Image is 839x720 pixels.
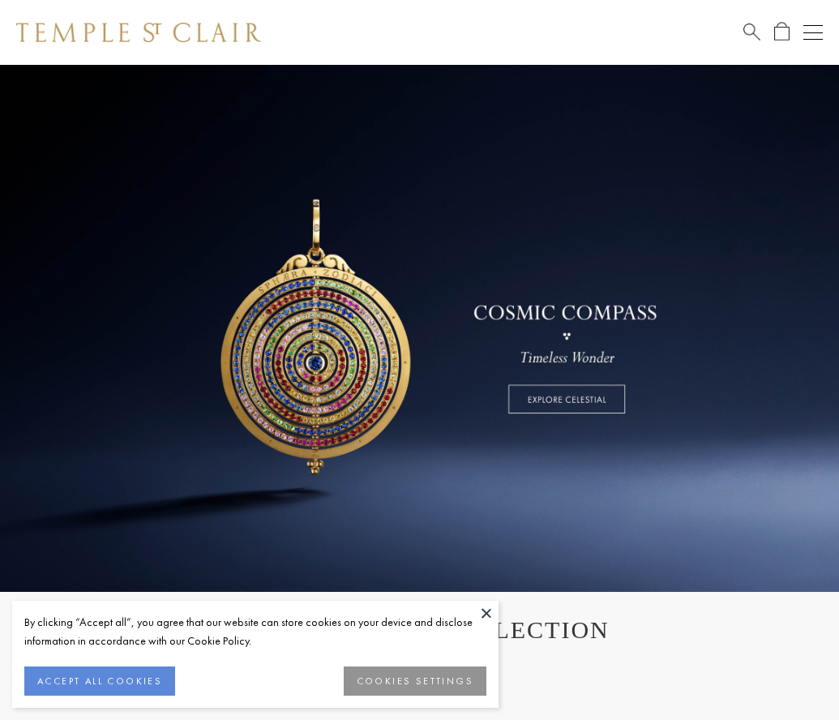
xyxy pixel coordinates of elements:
[16,23,261,42] img: Temple St. Clair
[24,613,486,650] div: By clicking “Accept all”, you agree that our website can store cookies on your device and disclos...
[743,22,760,42] a: Search
[803,23,823,42] button: Open navigation
[24,666,175,696] button: ACCEPT ALL COOKIES
[344,666,486,696] button: COOKIES SETTINGS
[774,22,790,42] a: Open Shopping Bag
